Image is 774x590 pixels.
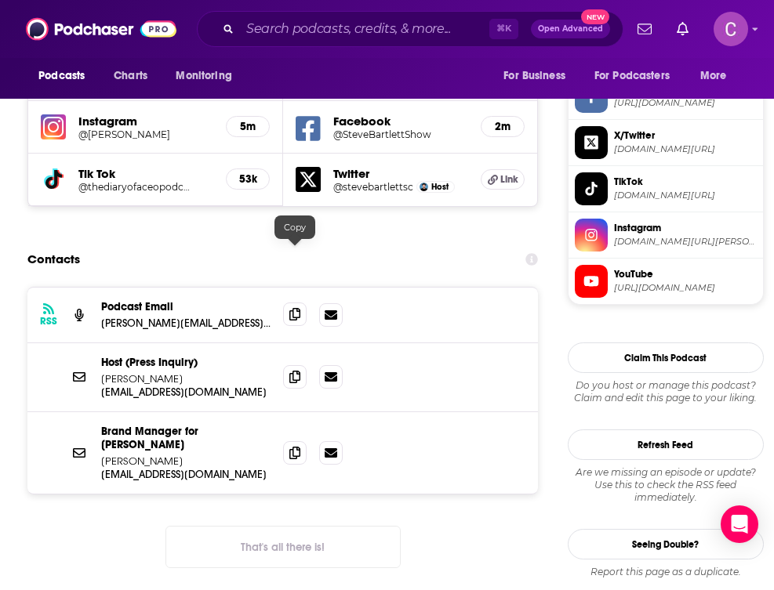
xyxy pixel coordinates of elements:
div: Open Intercom Messenger [721,505,758,543]
a: @[PERSON_NAME] [78,128,213,140]
span: For Business [503,65,565,87]
a: @thediaryofaceopodcast [78,181,213,193]
span: Link [500,173,518,186]
button: open menu [165,61,252,91]
div: Copy [274,215,315,239]
span: Open Advanced [538,25,603,33]
h5: 5m [239,120,256,133]
a: @stevebartlettsc [333,181,413,193]
span: TikTok [614,175,757,189]
button: Nothing here. [165,526,401,568]
span: Do you host or manage this podcast? [568,379,764,392]
span: twitter.com/StevenBartlett [614,143,757,155]
h5: Tik Tok [78,166,213,181]
p: Brand Manager for [PERSON_NAME] [101,425,271,451]
span: instagram.com/steven [614,236,757,248]
a: Charts [104,61,157,91]
button: open menu [27,61,105,91]
span: For Podcasters [594,65,670,87]
span: Logged in as cristina11881 [714,12,748,46]
p: [PERSON_NAME][EMAIL_ADDRESS][DOMAIN_NAME] [101,317,271,330]
h5: @SteveBartlettShow [333,128,446,140]
span: More [700,65,727,87]
span: ⌘ K [489,19,518,39]
button: Refresh Feed [568,429,764,460]
h5: @thediaryofaceopodcast [78,181,191,193]
h2: Contacts [27,244,80,274]
a: X/Twitter[DOMAIN_NAME][URL] [575,126,757,159]
a: Link [481,169,525,190]
h5: 53k [239,172,256,186]
div: Claim and edit this page to your liking. [568,379,764,404]
a: Instagram[DOMAIN_NAME][URL][PERSON_NAME] [575,219,757,252]
button: open menu [689,61,747,91]
img: Podchaser - Follow, Share and Rate Podcasts [26,14,176,44]
img: User Profile [714,12,748,46]
a: Show notifications dropdown [631,16,658,42]
span: X/Twitter [614,128,757,143]
span: tiktok.com/@thediaryofaceopodcast [614,190,757,201]
div: Search podcasts, credits, & more... [197,11,623,47]
input: Search podcasts, credits, & more... [240,16,489,42]
h5: Instagram [78,114,213,128]
p: [PERSON_NAME] [101,454,271,468]
button: open menu [584,61,692,91]
img: iconImage [41,114,66,139]
p: Podcast Email [101,300,271,313]
img: Steven Bartlett [420,183,428,191]
a: Show notifications dropdown [670,16,695,42]
p: [EMAIL_ADDRESS][DOMAIN_NAME] [101,468,271,481]
span: YouTube [614,267,757,281]
a: Seeing Double? [568,529,764,559]
button: open menu [492,61,585,91]
h5: @[PERSON_NAME] [78,128,191,140]
span: https://www.youtube.com/@TheDiaryOfACEO [614,282,757,294]
button: Open AdvancedNew [531,20,610,38]
span: https://www.facebook.com/SteveBartlettShow [614,97,757,109]
div: Report this page as a duplicate. [568,566,764,578]
p: [PERSON_NAME] [101,372,271,385]
h5: Twitter [333,166,468,181]
h5: 2m [494,120,511,133]
h3: RSS [40,315,57,328]
a: @SteveBartlettShow [333,128,468,140]
button: Show profile menu [714,12,748,46]
a: TikTok[DOMAIN_NAME][URL] [575,172,757,205]
h5: Facebook [333,114,468,128]
p: [EMAIL_ADDRESS][DOMAIN_NAME] [101,385,271,399]
span: Monitoring [176,65,231,87]
span: Podcasts [38,65,85,87]
a: YouTube[URL][DOMAIN_NAME] [575,265,757,298]
span: New [581,9,609,24]
span: Charts [114,65,147,87]
button: Claim This Podcast [568,342,764,373]
div: Are we missing an episode or update? Use this to check the RSS feed immediately. [568,466,764,504]
p: Host (Press Inquiry) [101,356,271,369]
span: Host [431,182,449,192]
span: Instagram [614,221,757,235]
